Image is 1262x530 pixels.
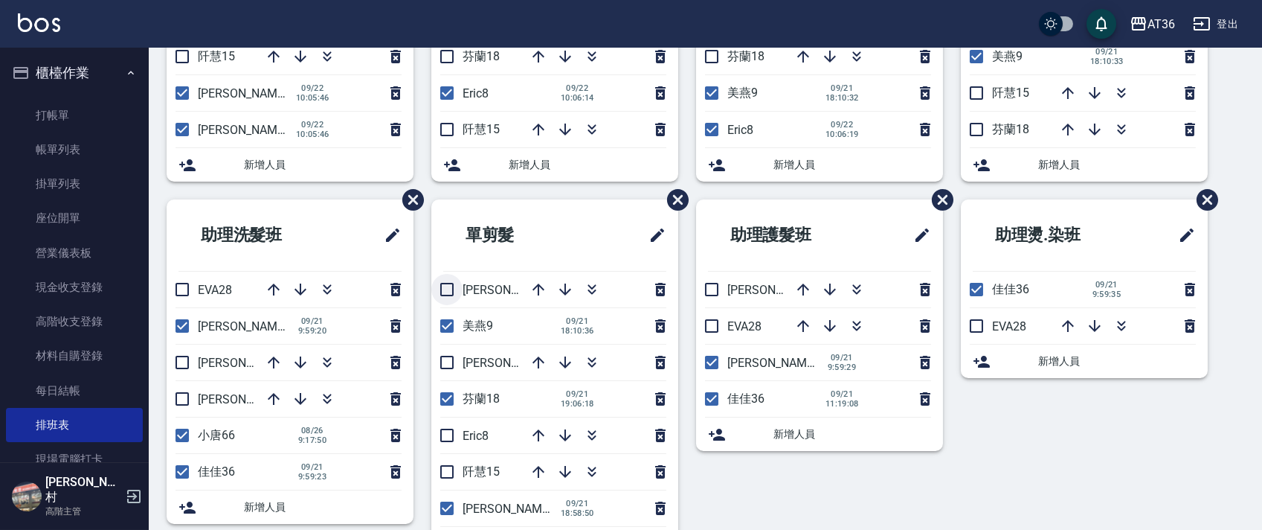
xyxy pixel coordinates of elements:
div: 新增人員 [167,491,413,524]
span: EVA28 [198,283,232,297]
span: 09/21 [1090,280,1123,290]
span: 新增人員 [244,499,402,515]
span: 芬蘭18 [992,122,1029,136]
span: 10:06:14 [561,93,594,103]
span: 18:10:36 [561,326,594,336]
span: 新增人員 [773,157,931,173]
span: 芬蘭18 [463,49,500,63]
span: 阡慧15 [463,464,500,479]
span: 9:59:20 [296,326,329,336]
div: 新增人員 [696,148,943,182]
span: 新增人員 [1038,354,1196,369]
span: 刪除班表 [656,178,691,222]
span: 10:05:46 [296,130,329,139]
span: 佳佳36 [198,464,235,479]
span: [PERSON_NAME]56 [198,356,300,370]
span: 08/26 [296,426,329,435]
span: 新增人員 [509,157,666,173]
span: 18:10:33 [1090,57,1124,66]
span: 09/22 [825,120,859,130]
span: [PERSON_NAME]6 [463,356,558,370]
span: 9:59:23 [296,472,329,482]
span: 18:10:32 [825,93,859,103]
h2: 助理護髮班 [708,208,869,262]
span: [PERSON_NAME]6 [198,86,294,100]
span: 刪除班表 [391,178,426,222]
span: 刪除班表 [921,178,956,222]
a: 掛單列表 [6,167,143,201]
a: 打帳單 [6,98,143,132]
span: 09/21 [825,83,859,93]
span: 阡慧15 [992,86,1029,100]
span: [PERSON_NAME]58 [727,356,830,370]
span: 09/21 [1090,47,1124,57]
span: [PERSON_NAME]56 [727,283,830,297]
span: 09/22 [296,120,329,130]
span: [PERSON_NAME]58 [198,319,300,333]
div: 新增人員 [167,148,413,182]
span: 修改班表的標題 [375,217,402,253]
img: Person [12,482,42,511]
span: 09/21 [296,316,329,326]
span: [PERSON_NAME]55 [198,392,300,406]
h2: 助理燙.染班 [973,208,1136,262]
span: 刪除班表 [1185,178,1220,222]
button: 登出 [1187,10,1244,38]
div: 新增人員 [961,345,1208,378]
img: Logo [18,13,60,32]
a: 高階收支登錄 [6,304,143,339]
span: 9:59:29 [825,363,858,372]
a: 營業儀表板 [6,236,143,270]
p: 高階主管 [45,505,121,518]
div: 新增人員 [961,148,1208,182]
span: 19:06:18 [561,399,594,409]
span: 佳佳36 [992,282,1029,296]
a: 排班表 [6,408,143,442]
span: 09/22 [561,83,594,93]
span: 18:58:50 [561,508,594,518]
span: 09/21 [825,353,858,363]
span: 阡慧15 [198,49,235,63]
span: 修改班表的標題 [640,217,666,253]
span: 美燕9 [727,86,758,100]
span: 芬蘭18 [463,392,500,406]
span: 11:19:08 [825,399,859,409]
h5: [PERSON_NAME]村 [45,475,121,505]
span: 09/21 [561,389,594,399]
button: 櫃檯作業 [6,54,143,92]
span: 新增人員 [1038,157,1196,173]
button: save [1086,9,1116,39]
span: 09/21 [561,499,594,508]
span: 修改班表的標題 [1169,217,1196,253]
h2: 助理洗髮班 [178,208,339,262]
div: 新增人員 [696,418,943,451]
div: AT36 [1147,15,1175,33]
span: 09/21 [296,462,329,472]
span: 09/22 [296,83,329,93]
a: 帳單列表 [6,132,143,167]
span: Eric8 [463,86,489,100]
span: Eric8 [463,429,489,443]
a: 座位開單 [6,201,143,235]
span: 09/21 [825,389,859,399]
span: 10:05:46 [296,93,329,103]
span: 修改班表的標題 [904,217,931,253]
span: 9:17:50 [296,435,329,445]
span: 小唐66 [198,428,235,442]
span: [PERSON_NAME]16 [198,123,300,137]
span: 美燕9 [463,319,493,333]
span: 芬蘭18 [727,49,764,63]
span: 新增人員 [244,157,402,173]
span: EVA28 [727,319,762,333]
span: 美燕9 [992,49,1023,63]
span: [PERSON_NAME]16 [463,283,565,297]
span: 阡慧15 [463,122,500,136]
span: 10:06:19 [825,130,859,139]
span: 9:59:35 [1090,290,1123,299]
span: Eric8 [727,123,753,137]
a: 每日結帳 [6,374,143,408]
a: 現金收支登錄 [6,270,143,304]
div: 新增人員 [431,148,678,182]
button: AT36 [1124,9,1181,39]
a: 現場電腦打卡 [6,442,143,476]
